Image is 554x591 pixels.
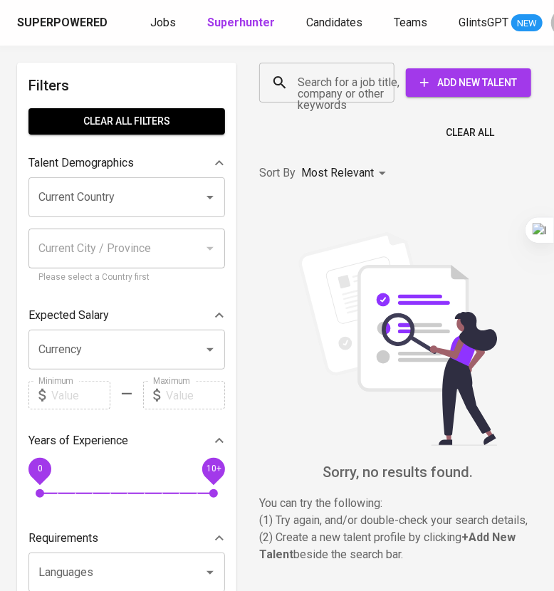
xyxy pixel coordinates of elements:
[17,15,110,31] a: Superpowered
[417,74,520,92] span: Add New Talent
[394,14,430,32] a: Teams
[406,68,531,97] button: Add New Talent
[38,271,215,285] p: Please select a Country first
[28,149,225,177] div: Talent Demographics
[259,495,537,512] p: You can try the following :
[51,381,110,409] input: Value
[259,530,516,561] b: + Add New Talent
[28,301,225,330] div: Expected Salary
[446,124,494,142] span: Clear All
[28,530,98,547] p: Requirements
[259,164,296,182] p: Sort By
[200,563,220,582] button: Open
[40,113,214,130] span: Clear All filters
[440,120,500,146] button: Clear All
[459,16,508,29] span: GlintsGPT
[28,432,128,449] p: Years of Experience
[206,464,221,474] span: 10+
[207,16,275,29] b: Superhunter
[28,108,225,135] button: Clear All filters
[207,14,278,32] a: Superhunter
[511,16,543,31] span: NEW
[259,461,537,483] h6: Sorry, no results found.
[301,164,374,182] p: Most Relevant
[150,14,179,32] a: Jobs
[259,512,537,529] p: (1) Try again, and/or double-check your search details,
[394,16,427,29] span: Teams
[37,464,42,474] span: 0
[166,381,225,409] input: Value
[306,14,365,32] a: Candidates
[17,15,108,31] div: Superpowered
[28,524,225,553] div: Requirements
[28,74,225,97] h6: Filters
[200,187,220,207] button: Open
[301,160,391,187] div: Most Relevant
[459,14,543,32] a: GlintsGPT NEW
[28,307,109,324] p: Expected Salary
[28,427,225,455] div: Years of Experience
[150,16,176,29] span: Jobs
[259,529,537,563] p: (2) Create a new talent profile by clicking beside the search bar.
[291,232,505,446] img: file_searching.svg
[28,155,134,172] p: Talent Demographics
[306,16,362,29] span: Candidates
[200,340,220,360] button: Open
